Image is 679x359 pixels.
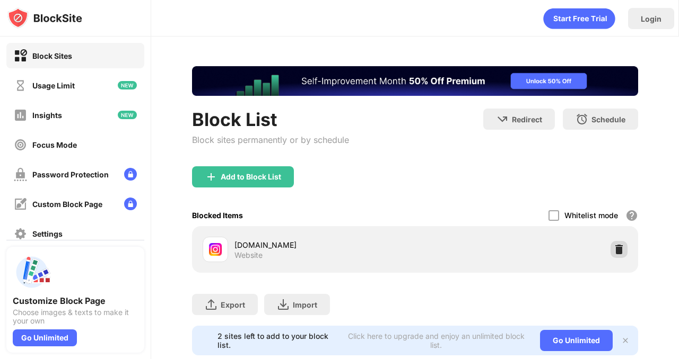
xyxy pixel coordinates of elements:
[14,79,27,92] img: time-usage-off.svg
[14,109,27,122] img: insights-off.svg
[14,227,27,240] img: settings-off.svg
[217,331,338,349] div: 2 sites left to add to your block list.
[192,211,243,220] div: Blocked Items
[221,300,245,309] div: Export
[192,109,349,130] div: Block List
[32,200,102,209] div: Custom Block Page
[13,308,138,325] div: Choose images & texts to make it your own
[345,331,527,349] div: Click here to upgrade and enjoy an unlimited block list.
[543,8,615,29] div: animation
[32,51,72,60] div: Block Sites
[192,66,638,96] iframe: Banner
[14,138,27,151] img: focus-off.svg
[14,49,27,62] img: block-on.svg
[234,250,263,260] div: Website
[118,81,137,89] img: new-icon.svg
[32,229,63,238] div: Settings
[32,81,75,90] div: Usage Limit
[540,330,613,351] div: Go Unlimited
[591,115,625,124] div: Schedule
[13,295,138,306] div: Customize Block Page
[14,168,27,181] img: password-protection-off.svg
[13,329,77,346] div: Go Unlimited
[234,239,415,250] div: [DOMAIN_NAME]
[7,7,82,29] img: logo-blocksite.svg
[192,134,349,145] div: Block sites permanently or by schedule
[641,14,661,23] div: Login
[293,300,317,309] div: Import
[118,111,137,119] img: new-icon.svg
[32,170,109,179] div: Password Protection
[209,243,222,256] img: favicons
[32,140,77,149] div: Focus Mode
[512,115,542,124] div: Redirect
[14,198,27,211] img: customize-block-page-off.svg
[564,211,618,220] div: Whitelist mode
[124,168,137,181] img: lock-menu.svg
[13,253,51,291] img: push-custom-page.svg
[124,198,137,210] img: lock-menu.svg
[221,173,281,181] div: Add to Block List
[32,111,62,120] div: Insights
[621,336,630,345] img: x-button.svg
